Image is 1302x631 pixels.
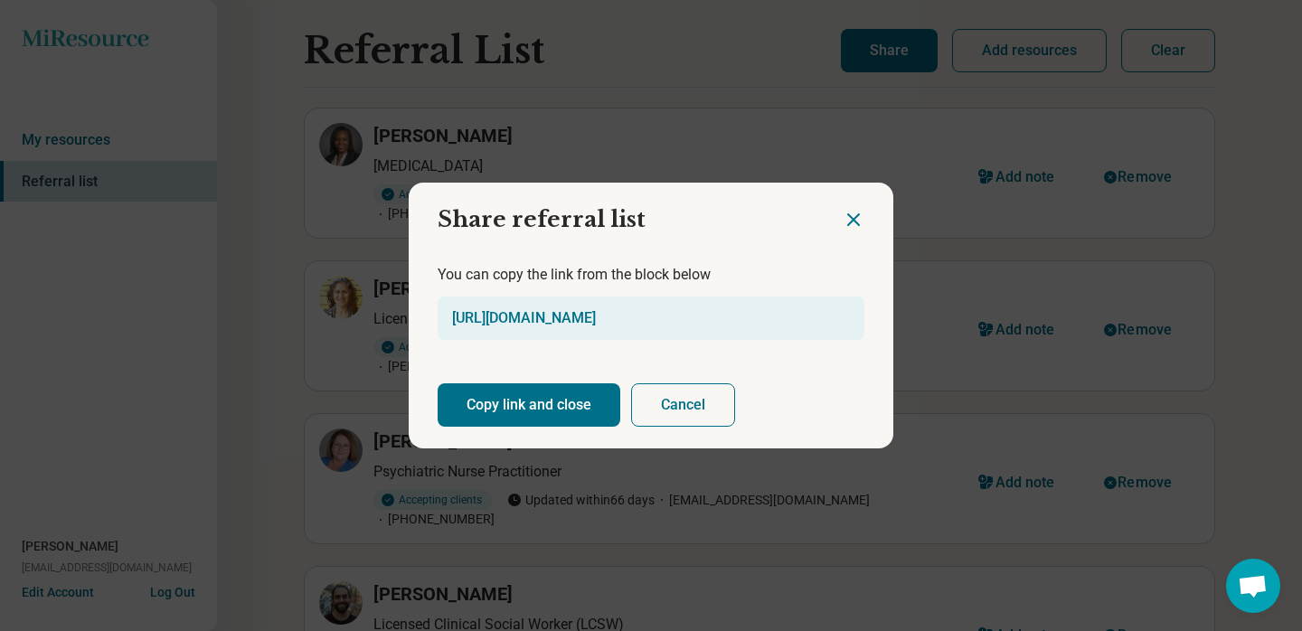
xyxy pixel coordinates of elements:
[631,383,735,427] button: Cancel
[438,383,620,427] button: Copy link and close
[409,183,843,242] h2: Share referral list
[843,209,864,231] button: Close dialog
[452,309,596,326] a: [URL][DOMAIN_NAME]
[438,264,864,286] p: You can copy the link from the block below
